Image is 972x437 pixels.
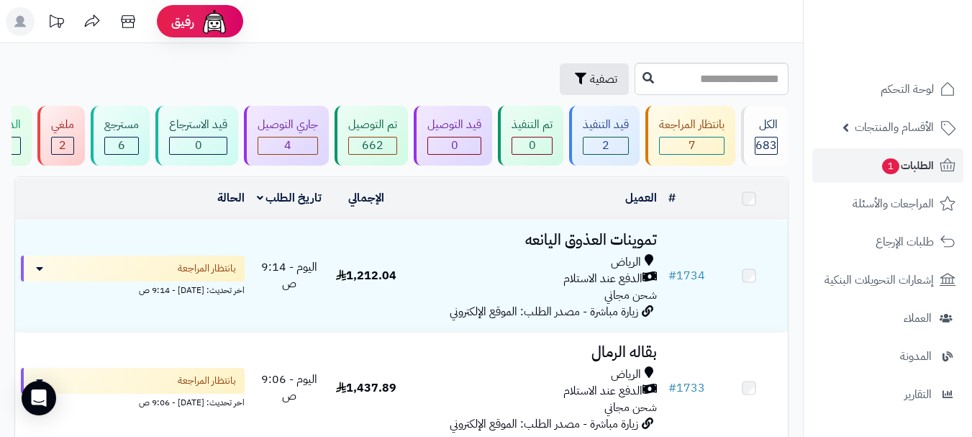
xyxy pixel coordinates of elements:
div: Open Intercom Messenger [22,381,56,415]
span: التقارير [904,384,932,405]
span: الدفع عند الاستلام [563,271,642,287]
div: 2 [583,138,628,154]
a: الكل683 [738,106,791,166]
span: زيارة مباشرة - مصدر الطلب: الموقع الإلكتروني [450,303,638,320]
div: تم التنفيذ [512,117,553,133]
a: قيد التوصيل 0 [411,106,495,166]
span: بانتظار المراجعة [178,374,236,388]
div: 4 [258,138,317,154]
span: # [668,379,676,397]
a: طلبات الإرجاع [812,225,963,259]
div: ملغي [51,117,74,133]
a: # [668,189,676,207]
img: ai-face.png [200,7,229,36]
a: #1733 [668,379,705,397]
a: الطلبات1 [812,148,963,183]
a: المراجعات والأسئلة [812,186,963,221]
div: بانتظار المراجعة [659,117,725,133]
div: اخر تحديث: [DATE] - 9:14 ص [21,281,245,297]
span: شحن مجاني [604,399,657,416]
div: قيد التوصيل [427,117,481,133]
span: 683 [755,137,777,154]
a: تحديثات المنصة [38,7,74,40]
div: قيد الاسترجاع [169,117,227,133]
span: تصفية [590,71,617,88]
span: بانتظار المراجعة [178,261,236,276]
a: إشعارات التحويلات البنكية [812,263,963,297]
span: زيارة مباشرة - مصدر الطلب: الموقع الإلكتروني [450,415,638,433]
a: مسترجع 6 [88,106,153,166]
span: الدفع عند الاستلام [563,383,642,400]
div: تم التوصيل [348,117,397,133]
span: طلبات الإرجاع [876,232,934,252]
span: الأقسام والمنتجات [855,117,934,138]
span: اليوم - 9:06 ص [261,371,317,405]
a: بانتظار المراجعة 7 [642,106,738,166]
span: # [668,267,676,284]
a: #1734 [668,267,705,284]
span: اليوم - 9:14 ص [261,258,317,292]
a: قيد الاسترجاع 0 [153,106,241,166]
span: 2 [59,137,66,154]
a: المدونة [812,339,963,374]
a: الحالة [217,189,245,207]
span: 7 [689,137,696,154]
div: 0 [170,138,227,154]
div: مسترجع [104,117,139,133]
span: الرياض [611,366,641,383]
span: 4 [284,137,291,154]
a: قيد التنفيذ 2 [566,106,642,166]
span: 1,212.04 [336,267,396,284]
h3: بقاله الرمال [411,344,657,361]
span: 0 [529,137,536,154]
div: 0 [428,138,481,154]
a: تاريخ الطلب [257,189,322,207]
span: المراجعات والأسئلة [853,194,934,214]
a: العملاء [812,301,963,335]
a: التقارير [812,377,963,412]
span: 6 [118,137,125,154]
span: الرياض [611,254,641,271]
span: 0 [195,137,202,154]
button: تصفية [560,63,629,95]
span: العملاء [904,308,932,328]
img: logo-2.png [874,11,958,41]
div: 0 [512,138,552,154]
div: 6 [105,138,138,154]
div: 2 [52,138,73,154]
span: رفيق [171,13,194,30]
div: قيد التنفيذ [583,117,629,133]
span: لوحة التحكم [881,79,934,99]
span: 2 [602,137,609,154]
div: 7 [660,138,724,154]
a: لوحة التحكم [812,72,963,107]
span: 0 [451,137,458,154]
span: الطلبات [881,156,934,176]
a: العميل [625,189,657,207]
span: المدونة [900,346,932,366]
a: تم التنفيذ 0 [495,106,566,166]
a: الإجمالي [348,189,384,207]
span: 662 [362,137,383,154]
div: اخر تحديث: [DATE] - 9:06 ص [21,394,245,409]
div: الكل [755,117,778,133]
h3: تموينات العذوق اليانعه [411,232,657,248]
span: إشعارات التحويلات البنكية [825,270,934,290]
a: جاري التوصيل 4 [241,106,332,166]
span: 1,437.89 [336,379,396,397]
a: ملغي 2 [35,106,88,166]
div: جاري التوصيل [258,117,318,133]
div: 662 [349,138,396,154]
a: تم التوصيل 662 [332,106,411,166]
span: 1 [881,158,900,175]
span: شحن مجاني [604,287,657,304]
